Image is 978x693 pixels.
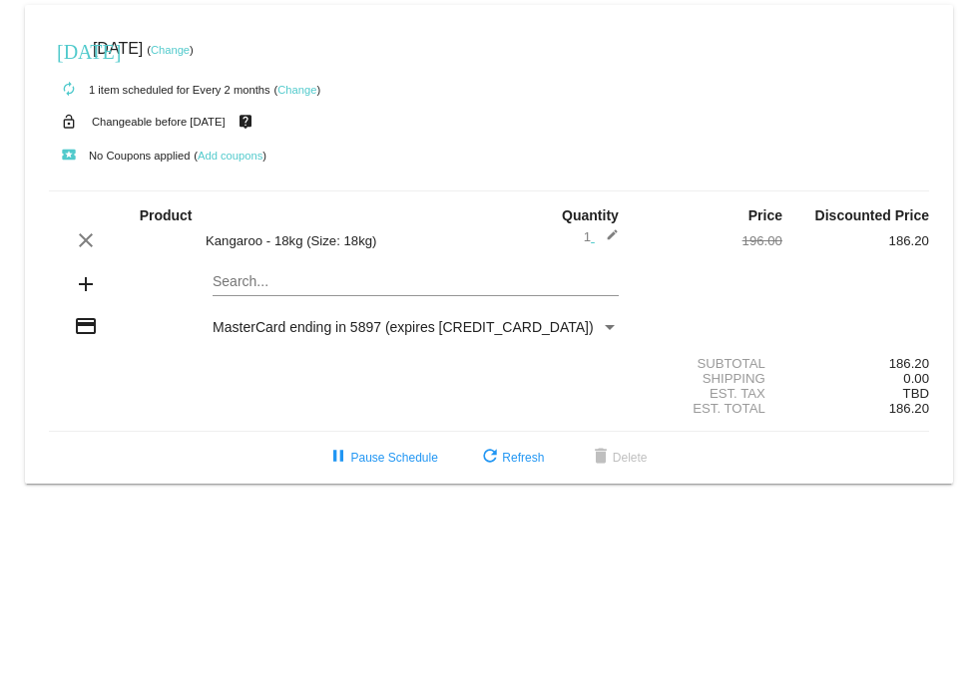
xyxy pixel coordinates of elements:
[589,446,613,470] mat-icon: delete
[57,109,81,135] mat-icon: lock_open
[478,446,502,470] mat-icon: refresh
[636,233,782,248] div: 196.00
[589,451,648,465] span: Delete
[277,84,316,96] a: Change
[462,440,560,476] button: Refresh
[213,319,594,335] span: MasterCard ending in 5897 (expires [CREDIT_CARD_DATA])
[196,233,489,248] div: Kangaroo - 18kg (Size: 18kg)
[889,401,929,416] span: 186.20
[782,356,929,371] div: 186.20
[273,84,320,96] small: ( )
[198,150,262,162] a: Add coupons
[213,319,619,335] mat-select: Payment Method
[903,386,929,401] span: TBD
[151,44,190,56] a: Change
[92,116,226,128] small: Changeable before [DATE]
[595,228,619,252] mat-icon: edit
[57,38,81,62] mat-icon: [DATE]
[74,228,98,252] mat-icon: clear
[903,371,929,386] span: 0.00
[49,150,190,162] small: No Coupons applied
[782,233,929,248] div: 186.20
[562,207,619,223] strong: Quantity
[478,451,544,465] span: Refresh
[636,401,782,416] div: Est. Total
[147,44,194,56] small: ( )
[310,440,453,476] button: Pause Schedule
[815,207,929,223] strong: Discounted Price
[636,386,782,401] div: Est. Tax
[74,272,98,296] mat-icon: add
[49,84,270,96] small: 1 item scheduled for Every 2 months
[573,440,664,476] button: Delete
[57,144,81,168] mat-icon: local_play
[636,371,782,386] div: Shipping
[326,451,437,465] span: Pause Schedule
[140,207,193,223] strong: Product
[74,314,98,338] mat-icon: credit_card
[326,446,350,470] mat-icon: pause
[636,356,782,371] div: Subtotal
[57,78,81,102] mat-icon: autorenew
[213,274,619,290] input: Search...
[748,207,782,223] strong: Price
[584,229,619,244] span: 1
[234,109,257,135] mat-icon: live_help
[194,150,266,162] small: ( )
